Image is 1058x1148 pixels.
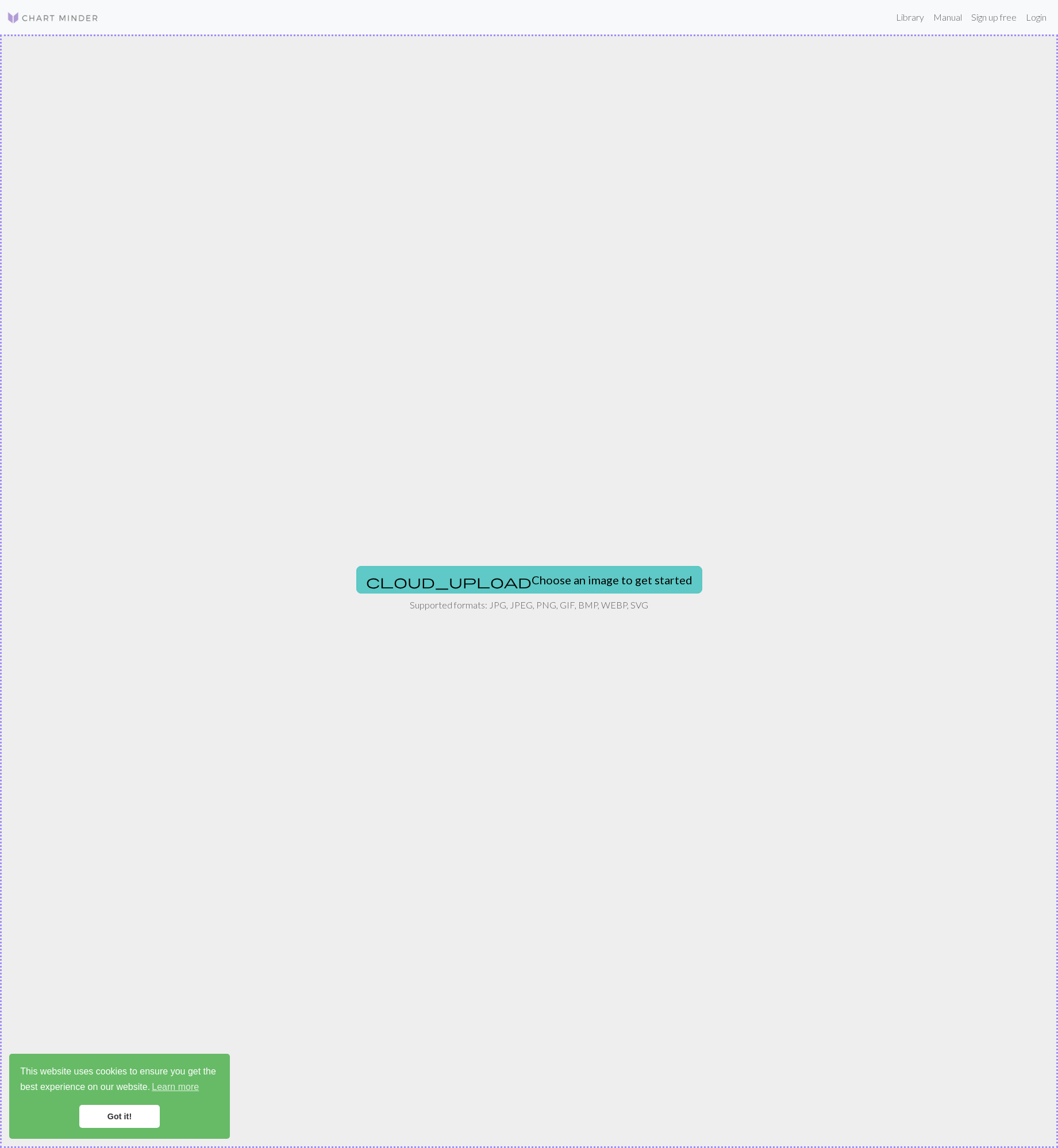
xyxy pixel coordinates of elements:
[9,1054,230,1139] div: cookieconsent
[79,1105,160,1128] a: dismiss cookie message
[366,573,532,590] span: cloud_upload
[7,11,99,25] img: Logo
[891,6,929,29] a: Library
[20,1065,219,1096] span: This website uses cookies to ensure you get the best experience on our website.
[410,598,648,612] p: Supported formats: JPG, JPEG, PNG, GIF, BMP, WEBP, SVG
[150,1078,201,1096] a: learn more about cookies
[929,6,967,29] a: Manual
[1021,6,1051,29] a: Login
[967,6,1021,29] a: Sign up free
[356,566,702,594] button: Choose an image to get started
